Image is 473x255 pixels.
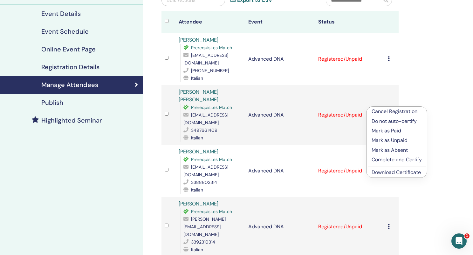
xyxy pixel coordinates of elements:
[179,89,218,103] a: [PERSON_NAME] [PERSON_NAME]
[191,135,203,141] span: Italian
[191,179,217,185] span: 3388802314
[183,216,226,237] span: [PERSON_NAME][EMAIL_ADDRESS][DOMAIN_NAME]
[372,146,422,154] p: Mark as Absent
[191,75,203,81] span: Italian
[451,233,467,249] iframe: Intercom live chat
[191,104,232,110] span: Prerequisites Match
[372,117,422,125] p: Do not auto-certify
[41,117,102,124] h4: Highlighted Seminar
[372,108,422,115] p: Cancel Registration
[191,209,232,214] span: Prerequisites Match
[179,37,218,43] a: [PERSON_NAME]
[41,10,81,17] h4: Event Details
[183,52,228,66] span: [EMAIL_ADDRESS][DOMAIN_NAME]
[372,127,422,135] p: Mark as Paid
[464,233,470,238] span: 1
[245,33,315,85] td: Advanced DNA
[191,187,203,193] span: Italian
[372,137,422,144] p: Mark as Unpaid
[183,164,228,178] span: [EMAIL_ADDRESS][DOMAIN_NAME]
[191,157,232,162] span: Prerequisites Match
[315,11,385,33] th: Status
[245,85,315,145] td: Advanced DNA
[179,200,218,207] a: [PERSON_NAME]
[191,68,229,73] span: [PHONE_NUMBER]
[41,45,96,53] h4: Online Event Page
[191,239,215,245] span: 3392310314
[191,247,203,252] span: Italian
[191,45,232,50] span: Prerequisites Match
[245,145,315,197] td: Advanced DNA
[41,28,89,35] h4: Event Schedule
[191,127,217,133] span: 3497661409
[41,99,63,106] h4: Publish
[245,11,315,33] th: Event
[183,112,228,125] span: [EMAIL_ADDRESS][DOMAIN_NAME]
[175,11,245,33] th: Attendee
[179,148,218,155] a: [PERSON_NAME]
[41,81,98,89] h4: Manage Attendees
[372,169,421,176] a: Download Certificate
[372,156,422,164] p: Complete and Certify
[41,63,99,71] h4: Registration Details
